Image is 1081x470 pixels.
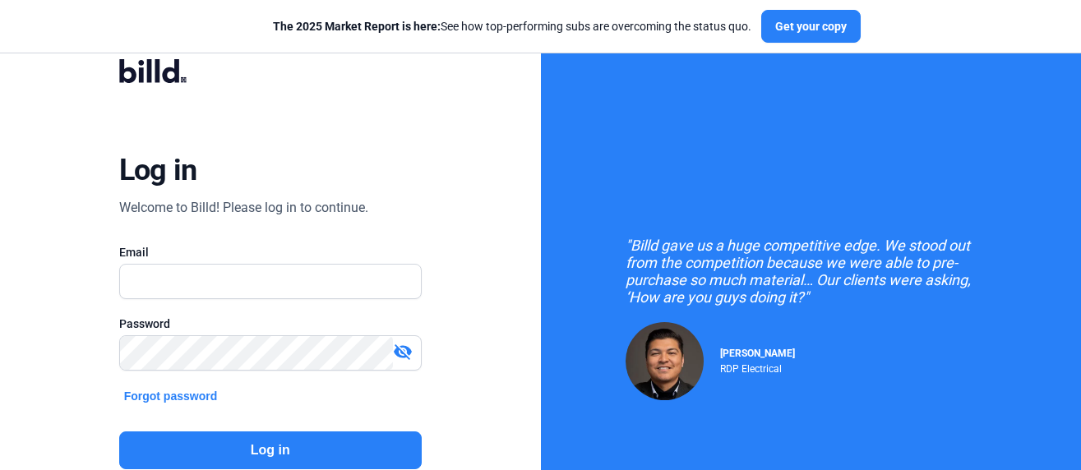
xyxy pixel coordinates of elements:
[119,152,197,188] div: Log in
[626,237,996,306] div: "Billd gave us a huge competitive edge. We stood out from the competition because we were able to...
[720,359,795,375] div: RDP Electrical
[119,431,422,469] button: Log in
[720,348,795,359] span: [PERSON_NAME]
[119,244,422,260] div: Email
[273,18,751,35] div: See how top-performing subs are overcoming the status quo.
[119,387,223,405] button: Forgot password
[626,322,704,400] img: Raul Pacheco
[273,20,441,33] span: The 2025 Market Report is here:
[119,198,368,218] div: Welcome to Billd! Please log in to continue.
[119,316,422,332] div: Password
[393,342,413,362] mat-icon: visibility_off
[761,10,861,43] button: Get your copy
